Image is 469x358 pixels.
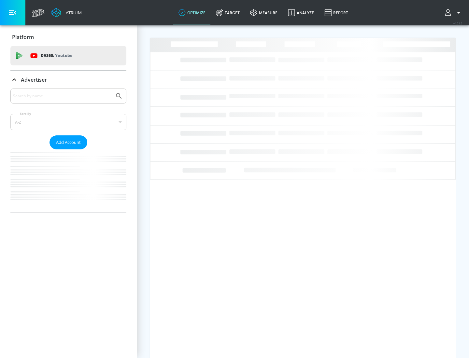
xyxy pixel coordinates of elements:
p: Platform [12,34,34,41]
button: Add Account [50,135,87,149]
nav: list of Advertiser [10,149,126,213]
div: Atrium [63,10,82,16]
a: Target [211,1,245,24]
a: Report [319,1,353,24]
span: Add Account [56,139,81,146]
a: Atrium [51,8,82,18]
div: Platform [10,28,126,46]
p: Advertiser [21,76,47,83]
p: Youtube [55,52,72,59]
a: optimize [173,1,211,24]
span: v 4.22.2 [453,21,462,25]
input: Search by name [13,92,112,100]
p: DV360: [41,52,72,59]
a: measure [245,1,283,24]
div: Advertiser [10,89,126,213]
div: Advertiser [10,71,126,89]
div: DV360: Youtube [10,46,126,65]
label: Sort By [19,112,33,116]
div: A-Z [10,114,126,130]
a: Analyze [283,1,319,24]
